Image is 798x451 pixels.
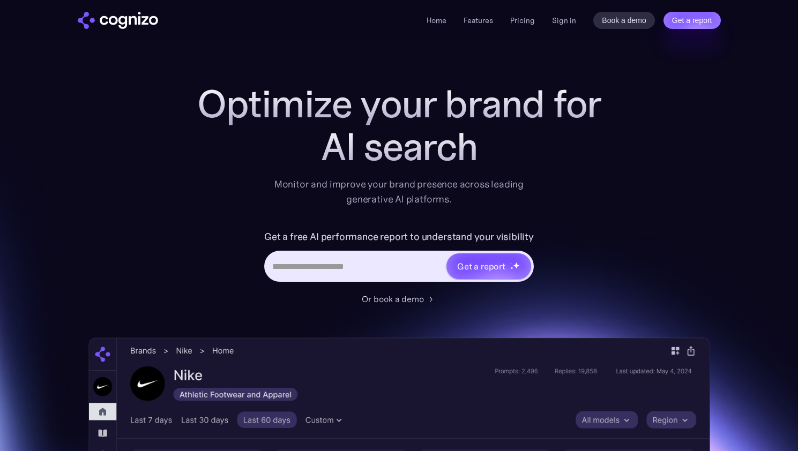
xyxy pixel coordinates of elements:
[427,16,446,25] a: Home
[552,14,576,27] a: Sign in
[78,12,158,29] img: cognizo logo
[185,82,614,125] h1: Optimize your brand for
[267,177,531,207] div: Monitor and improve your brand presence across leading generative AI platforms.
[663,12,721,29] a: Get a report
[510,266,514,270] img: star
[513,262,520,269] img: star
[78,12,158,29] a: home
[264,228,534,245] label: Get a free AI performance report to understand your visibility
[593,12,655,29] a: Book a demo
[445,252,532,280] a: Get a reportstarstarstar
[510,262,512,264] img: star
[264,228,534,287] form: Hero URL Input Form
[464,16,493,25] a: Features
[362,292,437,305] a: Or book a demo
[185,125,614,168] div: AI search
[510,16,535,25] a: Pricing
[457,260,505,273] div: Get a report
[362,292,424,305] div: Or book a demo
